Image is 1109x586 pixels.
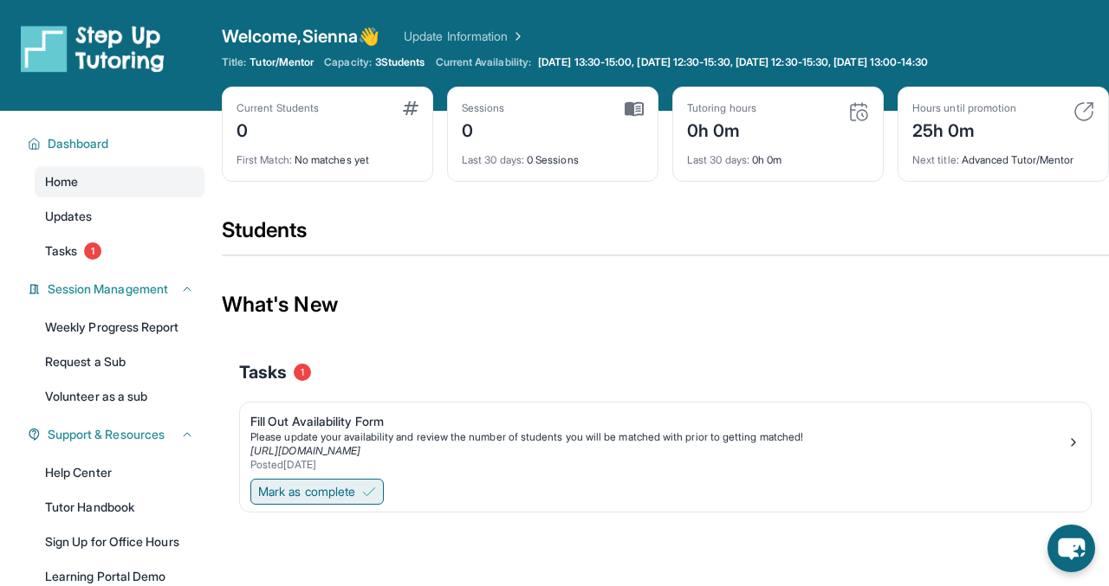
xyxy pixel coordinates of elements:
[239,360,287,384] span: Tasks
[237,115,319,143] div: 0
[48,280,168,298] span: Session Management
[237,153,292,166] span: First Match :
[35,201,204,232] a: Updates
[35,166,204,197] a: Home
[41,280,194,298] button: Session Management
[538,55,928,69] span: [DATE] 13:30-15:00, [DATE] 12:30-15:30, [DATE] 12:30-15:30, [DATE] 13:00-14:30
[687,153,749,166] span: Last 30 days :
[535,55,931,69] a: [DATE] 13:30-15:00, [DATE] 12:30-15:30, [DATE] 12:30-15:30, [DATE] 13:00-14:30
[35,381,204,412] a: Volunteer as a sub
[403,101,418,115] img: card
[35,312,204,343] a: Weekly Progress Report
[35,235,204,267] a: Tasks1
[41,426,194,443] button: Support & Resources
[375,55,425,69] span: 3 Students
[912,153,959,166] span: Next title :
[1073,101,1094,122] img: card
[462,153,524,166] span: Last 30 days :
[250,430,1067,444] div: Please update your availability and review the number of students you will be matched with prior ...
[687,101,756,115] div: Tutoring hours
[250,444,360,457] a: [URL][DOMAIN_NAME]
[250,413,1067,430] div: Fill Out Availability Form
[237,143,418,167] div: No matches yet
[222,267,1109,343] div: What's New
[35,457,204,488] a: Help Center
[912,101,1016,115] div: Hours until promotion
[625,101,644,117] img: card
[21,24,165,73] img: logo
[45,208,93,225] span: Updates
[912,115,1016,143] div: 25h 0m
[324,55,372,69] span: Capacity:
[250,55,314,69] span: Tutor/Mentor
[222,55,246,69] span: Title:
[508,28,525,45] img: Chevron Right
[35,526,204,557] a: Sign Up for Office Hours
[250,458,1067,472] div: Posted [DATE]
[41,135,194,152] button: Dashboard
[1047,525,1095,572] button: chat-button
[294,364,311,381] span: 1
[848,101,869,122] img: card
[462,115,505,143] div: 0
[687,115,756,143] div: 0h 0m
[237,101,319,115] div: Current Students
[240,402,1091,475] a: Fill Out Availability FormPlease update your availability and review the number of students you w...
[362,485,376,499] img: Mark as complete
[84,242,101,260] span: 1
[35,492,204,523] a: Tutor Handbook
[404,28,525,45] a: Update Information
[250,479,384,505] button: Mark as complete
[48,135,109,152] span: Dashboard
[222,24,379,48] span: Welcome, Sienna 👋
[45,242,77,260] span: Tasks
[912,143,1094,167] div: Advanced Tutor/Mentor
[462,143,644,167] div: 0 Sessions
[258,483,355,500] span: Mark as complete
[462,101,505,115] div: Sessions
[222,216,1109,254] div: Students
[45,173,78,190] span: Home
[436,55,531,69] span: Current Availability:
[687,143,869,167] div: 0h 0m
[35,346,204,377] a: Request a Sub
[48,426,165,443] span: Support & Resources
